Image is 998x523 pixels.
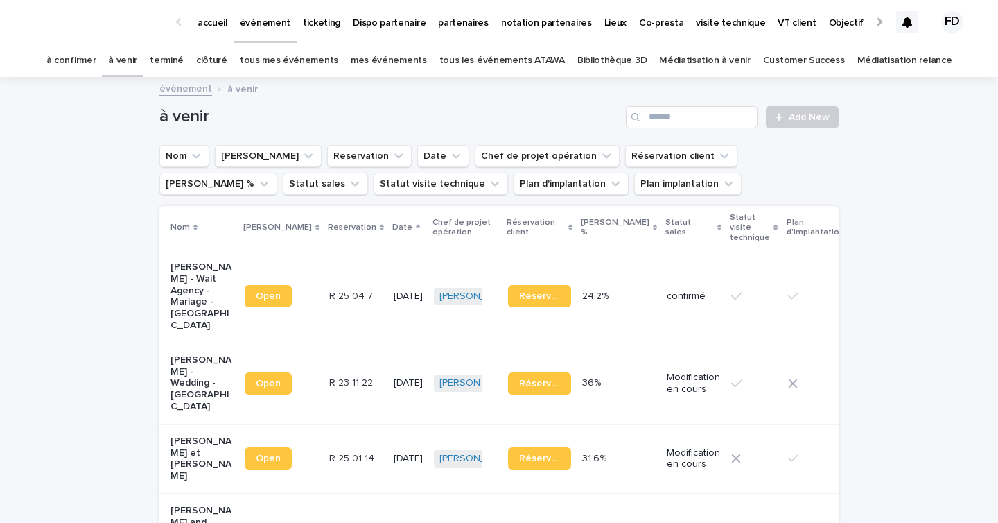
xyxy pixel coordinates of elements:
p: [DATE] [394,377,423,389]
span: Réservation [519,291,560,301]
a: Open [245,285,292,307]
span: Open [256,291,281,301]
a: Réservation [508,285,571,307]
div: FD [941,11,963,33]
a: Bibliothèque 3D [577,44,647,77]
span: Open [256,379,281,388]
button: Plan d'implantation [514,173,629,195]
p: Reservation [328,220,376,235]
tr: [PERSON_NAME] - Wait Agency - Mariage - [GEOGRAPHIC_DATA]OpenR 25 04 782R 25 04 782 [DATE][PERSON... [159,250,947,343]
a: événement [159,80,212,96]
a: à venir [108,44,137,77]
a: [PERSON_NAME] [439,291,515,302]
p: Plan d'implantation [787,215,844,241]
a: Médiatisation relance [857,44,952,77]
h1: à venir [159,107,620,127]
span: Open [256,454,281,463]
a: Customer Success [763,44,845,77]
p: R 25 01 1439 [329,450,385,465]
button: Date [417,145,469,167]
a: Réservation [508,447,571,470]
a: Réservation [508,372,571,395]
button: Reservation [327,145,412,167]
p: [PERSON_NAME] [243,220,312,235]
a: terminé [150,44,184,77]
a: [PERSON_NAME] [439,453,515,465]
a: tous mes événements [240,44,338,77]
p: R 25 04 782 [329,288,385,302]
p: à venir [227,80,258,96]
p: [PERSON_NAME] et [PERSON_NAME] [170,436,234,482]
a: mes événements [351,44,427,77]
p: Modification en cours [667,447,720,471]
p: [DATE] [394,453,423,465]
a: [PERSON_NAME] [439,377,515,389]
button: Statut sales [283,173,368,195]
a: à confirmer [46,44,96,77]
a: Open [245,372,292,395]
p: Date [392,220,412,235]
img: Ls34BcGeRexTGTNfXpUC [28,8,162,36]
p: [PERSON_NAME] - Wait Agency - Mariage - [GEOGRAPHIC_DATA] [170,261,234,332]
p: 24.2% [582,288,611,302]
p: [PERSON_NAME] % [581,215,649,241]
button: Marge % [159,173,277,195]
p: 36% [582,375,604,389]
p: 31.6% [582,450,609,465]
p: [DATE] [394,291,423,302]
a: clôturé [196,44,227,77]
p: Réservation client [507,215,565,241]
a: tous les événements ATAWA [439,44,565,77]
a: Add New [766,106,839,128]
p: confirmé [667,291,720,302]
p: Modification en cours [667,372,720,395]
button: Lien Stacker [215,145,322,167]
button: Chef de projet opération [475,145,620,167]
p: [PERSON_NAME] - Wedding - [GEOGRAPHIC_DATA] [170,354,234,413]
span: Add New [789,112,830,122]
input: Search [626,106,758,128]
button: Nom [159,145,209,167]
span: Réservation [519,379,560,388]
a: Médiatisation à venir [659,44,751,77]
p: Statut sales [665,215,714,241]
a: Open [245,447,292,470]
button: Plan implantation [634,173,742,195]
p: Nom [170,220,190,235]
span: Réservation [519,454,560,463]
button: Statut visite technique [374,173,508,195]
tr: [PERSON_NAME] et [PERSON_NAME]OpenR 25 01 1439R 25 01 1439 [DATE][PERSON_NAME] Réservation31.6%31... [159,424,947,493]
p: Statut visite technique [730,210,770,246]
tr: [PERSON_NAME] - Wedding - [GEOGRAPHIC_DATA]OpenR 23 11 2202R 23 11 2202 [DATE][PERSON_NAME] Réser... [159,343,947,424]
p: Chef de projet opération [432,215,498,241]
p: R 23 11 2202 [329,375,385,389]
button: Réservation client [625,145,737,167]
